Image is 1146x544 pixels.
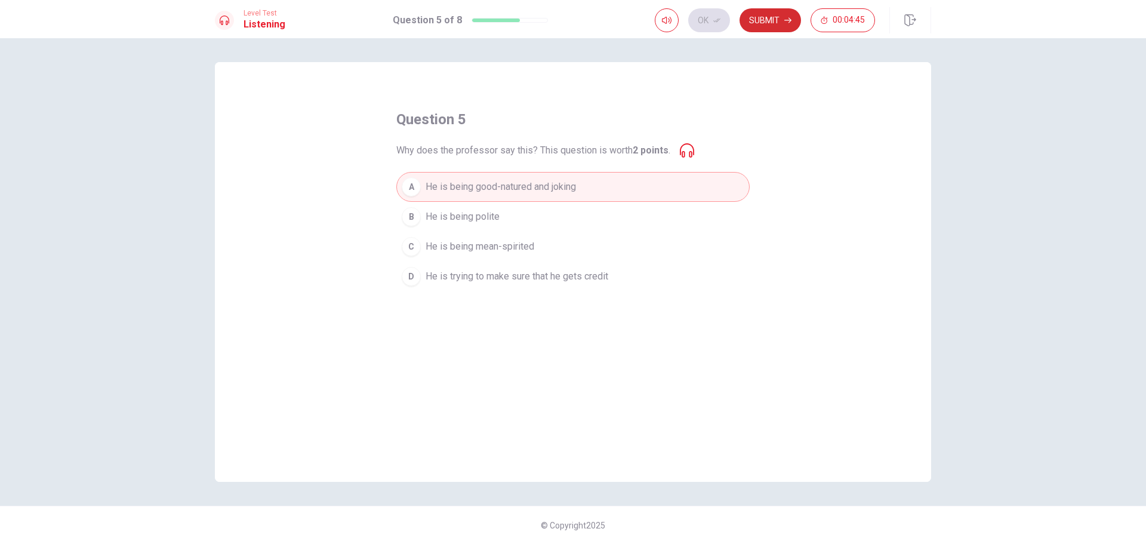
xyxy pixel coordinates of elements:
[244,9,285,17] span: Level Test
[396,262,750,291] button: DHe is trying to make sure that he gets credit
[426,239,534,254] span: He is being mean-spirited
[633,145,668,156] b: 2 points
[402,237,421,256] div: C
[396,232,750,262] button: CHe is being mean-spirited
[740,8,801,32] button: Submit
[396,110,466,129] h4: question 5
[833,16,865,25] span: 00:04:45
[396,202,750,232] button: BHe is being polite
[541,521,605,530] span: © Copyright 2025
[402,177,421,196] div: A
[426,180,576,194] span: He is being good-natured and joking
[396,143,670,158] span: Why does the professor say this? This question is worth .
[402,267,421,286] div: D
[402,207,421,226] div: B
[244,17,285,32] h1: Listening
[426,269,608,284] span: He is trying to make sure that he gets credit
[396,172,750,202] button: AHe is being good-natured and joking
[811,8,875,32] button: 00:04:45
[426,210,500,224] span: He is being polite
[393,13,462,27] h1: Question 5 of 8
